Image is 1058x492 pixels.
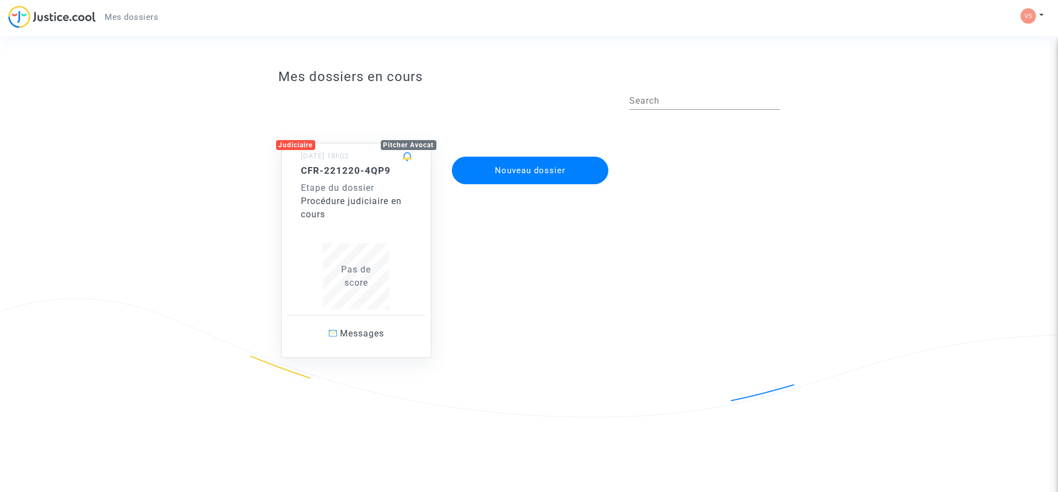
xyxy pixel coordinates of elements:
[451,149,609,160] a: Nouveau dossier
[270,121,443,358] a: JudiciairePitcher Avocat[DATE] 18h02CFR-221220-4QP9Etape du dossierProcédure judiciaire en coursP...
[452,157,608,184] button: Nouveau dossier
[340,328,384,339] span: Messages
[287,315,426,352] a: Messages
[301,195,412,221] div: Procédure judiciaire en cours
[278,69,780,85] h3: Mes dossiers en cours
[301,152,349,160] small: [DATE] 18h02
[1021,8,1036,24] img: ef1d281d59b3793afc89c9ec8f3ea3dd
[276,140,316,150] div: Judiciaire
[96,9,167,25] a: Mes dossiers
[105,12,158,22] span: Mes dossiers
[341,264,371,288] span: Pas de score
[301,181,412,195] div: Etape du dossier
[8,6,96,28] img: jc-logo.svg
[381,140,437,150] div: Pitcher Avocat
[301,165,412,176] h5: CFR-221220-4QP9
